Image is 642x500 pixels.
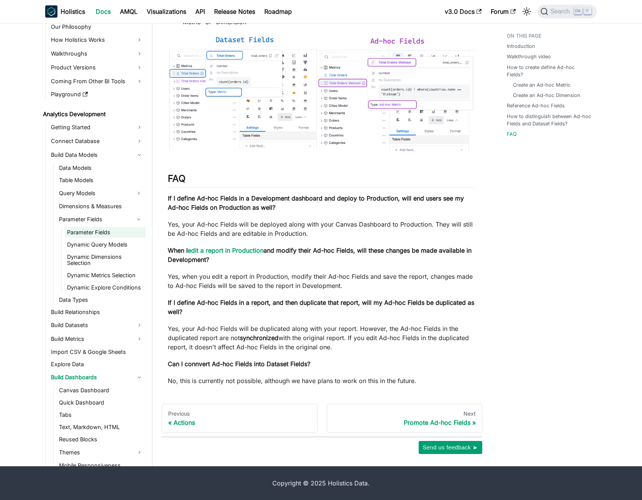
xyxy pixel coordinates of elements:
[57,201,146,212] a: Dimensions & Measures
[57,410,146,420] a: Tabs
[132,187,146,199] button: Expand sidebar category 'Query Models'
[507,102,565,109] a: Reference Ad-hoc Fields
[57,175,146,186] a: Table Models
[57,446,146,459] a: Themes
[162,404,482,433] nav: Docs pages
[49,371,146,383] a: Build Dashboards
[507,113,592,127] a: How to distinguish between Ad-hoc Fields and Dataset Fields?
[423,442,478,452] span: Send us feedback ►
[513,81,570,89] a: Create an Ad-hoc Metric
[168,247,472,263] strong: When I and modify their Ad-hoc Fields, will these changes be made available in Development?
[45,5,57,18] img: Holistics
[333,419,476,426] div: Promote Ad-hoc Fields
[513,92,580,99] a: Create an Ad-hoc Dimension
[168,173,476,187] h2: FAQ
[49,135,146,147] a: Connect Database
[333,410,476,417] div: Next
[57,434,146,445] a: Reused Blocks
[57,213,132,225] a: Parameter Fields
[168,360,310,368] strong: Can I connvert Ad-hoc Fields into Dataset Fields?
[168,376,476,385] p: No, this is currently not possible, although we have plans to work on this in the future.
[61,7,85,16] b: Holistics
[57,422,146,433] a: Text, Markdown, HTML
[521,5,533,18] button: Switch between dark and light mode (currently light mode)
[49,347,146,357] a: Import CSV & Google Sheets
[49,319,146,331] a: Build Datasets
[49,61,146,74] a: Product Versions
[168,299,474,316] strong: If I define Ad-hoc Fields in a report, and then duplicate that report, will my Ad-hoc Fields be d...
[49,359,146,370] a: Explore Data
[49,307,146,317] a: Build Relationships
[57,163,146,173] a: Data Models
[65,270,146,281] a: Dynamic Metrics Selection
[507,130,517,138] a: FAQ
[91,5,115,18] a: Docs
[210,5,260,18] a: Release Notes
[191,5,210,18] a: API
[57,294,146,305] a: Data Types
[49,34,146,46] a: How Holistics Works
[57,187,132,199] a: Query Models
[49,121,146,133] a: Getting Started
[548,8,575,15] span: Search
[65,282,146,293] a: Dynamic Explore Conditions
[440,5,486,18] a: v3.0 Docs
[168,34,476,152] img: aql-adhoc-fields-dataset-fields
[168,419,311,426] div: Actions
[49,48,146,60] a: Walkthroughs
[507,53,551,60] a: Walkthrough video
[168,272,476,290] p: Yes, when you edit a report in Production, modify their Ad-hoc Fields and save the report, change...
[486,5,520,18] a: Forum
[168,220,476,238] p: Yes, your Ad-hoc Fields will be deployed along with your Canvas Dashboard to Production. They wil...
[168,410,311,417] div: Previous
[49,333,146,345] a: Build Metrics
[115,5,142,18] a: AMQL
[49,21,146,32] a: Our Philosophy
[168,324,476,352] p: Yes, your Ad-hoc Fields will be duplicated along with your report. However, the Ad-hoc Fields in ...
[57,385,146,396] a: Canvas Dashboard
[240,334,278,342] strong: synchronized
[584,8,591,15] kbd: K
[260,5,296,18] a: Roadmap
[65,239,146,250] a: Dynamic Query Models
[168,194,464,211] strong: If I define Ad-hoc Fields in a Development dashboard and deploy to Production, will end users see...
[507,64,592,78] a: How to create define Ad-hoc Fields?
[49,75,146,87] a: Coming From Other BI Tools
[419,441,482,454] button: Send us feedback ►
[57,397,146,408] a: Quick Dashboard
[327,404,483,433] a: NextPromote Ad-hoc Fields
[45,5,85,18] a: HolisticsHolistics
[65,227,146,238] a: Parameter Fields
[49,149,146,161] a: Build Data Models
[188,247,264,254] a: edit a report in Production
[57,460,146,471] a: Mobile Responsiveness
[41,109,146,120] a: Analytics Development
[77,479,565,488] div: Copyright © 2025 Holistics Data.
[162,404,318,433] a: PreviousActions
[507,43,535,50] a: Introduction
[132,213,146,225] button: Collapse sidebar category 'Parameter Fields'
[49,89,146,100] a: Playground
[142,5,191,18] a: Visualizations
[537,5,597,18] button: Search (Ctrl+K)
[65,252,146,268] a: Dynamic Dimensions Selection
